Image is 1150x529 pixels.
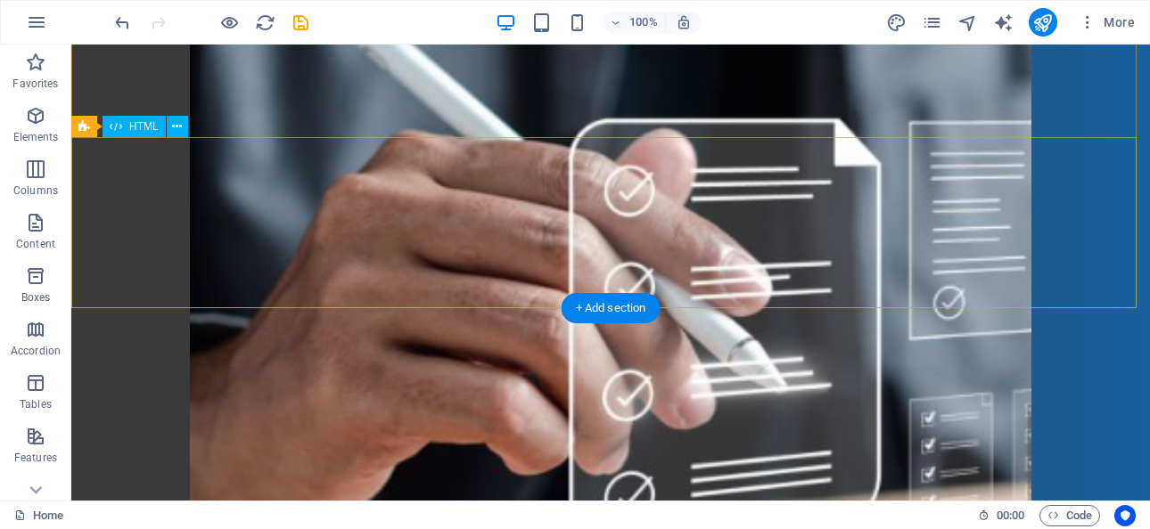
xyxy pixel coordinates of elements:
[13,183,58,198] p: Columns
[997,505,1024,526] span: 00 00
[603,12,666,33] button: 100%
[218,12,240,33] button: Click here to leave preview mode and continue editing
[14,451,57,465] p: Features
[254,12,275,33] button: reload
[957,12,979,33] button: navigator
[12,77,58,91] p: Favorites
[676,14,692,30] i: On resize automatically adjust zoom level to fit chosen device.
[1029,8,1057,37] button: publish
[16,237,55,251] p: Content
[1079,13,1135,31] span: More
[13,130,59,144] p: Elements
[20,397,52,411] p: Tables
[1009,509,1012,522] span: :
[562,293,661,323] div: + Add section
[255,12,275,33] i: Reload page
[993,12,1014,33] button: text_generator
[886,12,907,33] i: Design (Ctrl+Alt+Y)
[290,12,311,33] button: save
[1072,8,1142,37] button: More
[978,505,1025,526] h6: Session time
[111,12,133,33] button: undo
[922,12,942,33] i: Pages (Ctrl+Alt+S)
[886,12,908,33] button: design
[11,344,61,358] p: Accordion
[129,121,159,132] span: HTML
[1114,505,1136,526] button: Usercentrics
[21,290,51,305] p: Boxes
[1039,505,1100,526] button: Code
[922,12,943,33] button: pages
[291,12,311,33] i: Save (Ctrl+S)
[1047,505,1092,526] span: Code
[629,12,658,33] h6: 100%
[14,505,63,526] a: Click to cancel selection. Double-click to open Pages
[112,12,133,33] i: Undo: Change image (Ctrl+Z)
